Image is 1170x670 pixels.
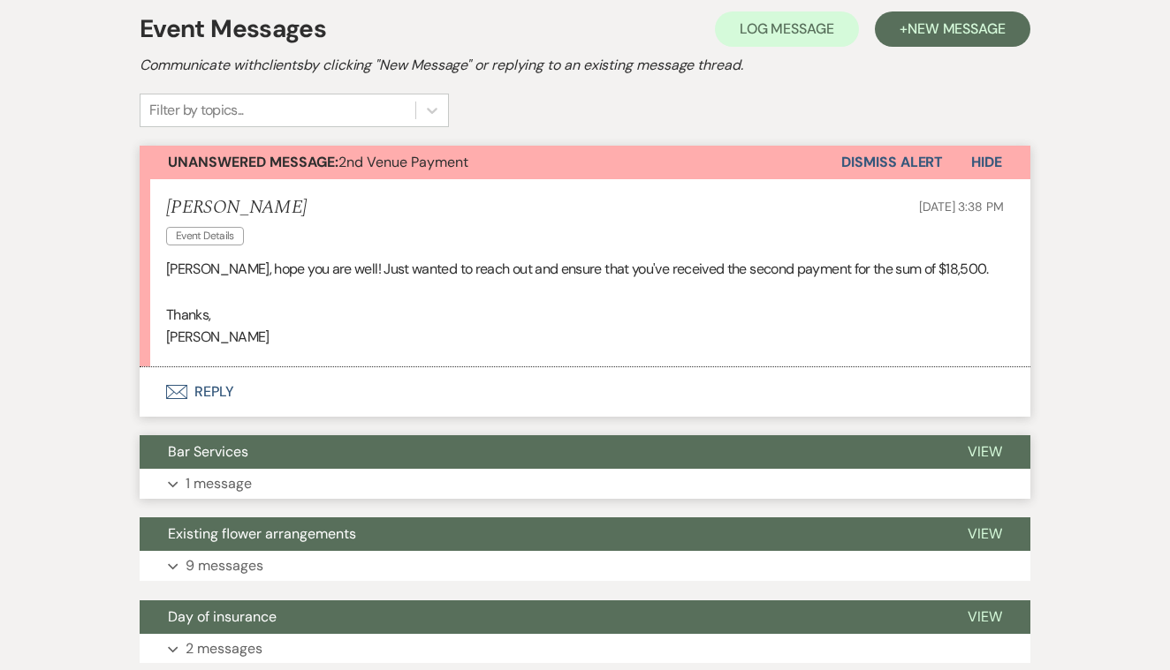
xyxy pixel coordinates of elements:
[149,100,244,121] div: Filter by topics...
[140,634,1030,664] button: 2 messages
[168,442,248,461] span: Bar Services
[939,435,1030,469] button: View
[740,19,834,38] span: Log Message
[186,637,262,660] p: 2 messages
[168,153,468,171] span: 2nd Venue Payment
[166,326,1004,349] p: [PERSON_NAME]
[939,600,1030,634] button: View
[140,600,939,634] button: Day of insurance
[140,517,939,551] button: Existing flower arrangements
[968,607,1002,626] span: View
[841,146,943,179] button: Dismiss Alert
[875,11,1030,47] button: +New Message
[166,258,1004,281] p: [PERSON_NAME], hope you are well! Just wanted to reach out and ensure that you've received the se...
[140,11,326,48] h1: Event Messages
[715,11,859,47] button: Log Message
[939,517,1030,551] button: View
[968,442,1002,461] span: View
[140,469,1030,499] button: 1 message
[166,197,307,219] h5: [PERSON_NAME]
[140,55,1030,76] h2: Communicate with clients by clicking "New Message" or replying to an existing message thread.
[166,227,244,245] span: Event Details
[166,304,1004,327] p: Thanks,
[140,435,939,469] button: Bar Services
[186,554,263,577] p: 9 messages
[168,524,356,543] span: Existing flower arrangements
[908,19,1006,38] span: New Message
[943,146,1030,179] button: Hide
[168,153,338,171] strong: Unanswered Message:
[168,607,277,626] span: Day of insurance
[968,524,1002,543] span: View
[140,146,841,179] button: Unanswered Message:2nd Venue Payment
[140,551,1030,581] button: 9 messages
[971,153,1002,171] span: Hide
[140,367,1030,417] button: Reply
[919,199,1004,215] span: [DATE] 3:38 PM
[186,472,252,495] p: 1 message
